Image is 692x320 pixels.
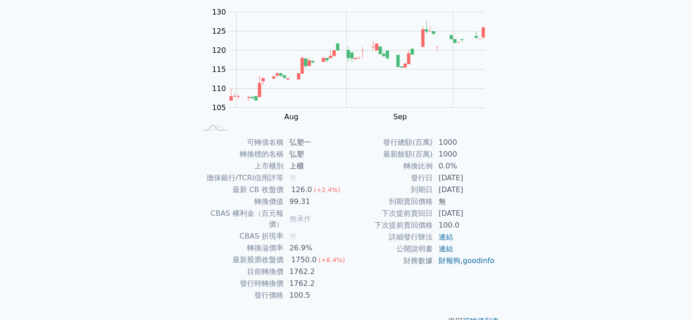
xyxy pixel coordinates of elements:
[289,214,311,223] span: 無承作
[433,137,495,148] td: 1000
[197,208,284,230] td: CBAS 權利金（百元報價）
[463,256,495,265] a: goodinfo
[289,232,297,240] span: 無
[346,160,433,172] td: 轉換比例
[284,266,346,278] td: 1762.2
[433,208,495,219] td: [DATE]
[346,208,433,219] td: 下次提前賣回日
[346,243,433,255] td: 公開說明書
[439,256,460,265] a: 財報狗
[314,186,340,193] span: (+2.4%)
[346,219,433,231] td: 下次提前賣回價格
[284,196,346,208] td: 99.31
[284,160,346,172] td: 上櫃
[433,255,495,267] td: ,
[212,8,226,16] tspan: 130
[433,219,495,231] td: 100.0
[346,172,433,184] td: 發行日
[289,184,314,195] div: 126.0
[197,230,284,242] td: CBAS 折現率
[197,172,284,184] td: 擔保銀行/TCRI信用評等
[197,196,284,208] td: 轉換價值
[433,172,495,184] td: [DATE]
[197,137,284,148] td: 可轉債名稱
[346,231,433,243] td: 詳細發行辦法
[439,244,453,253] a: 連結
[212,103,226,112] tspan: 105
[346,196,433,208] td: 到期賣回價格
[197,184,284,196] td: 最新 CB 收盤價
[393,112,407,121] tspan: Sep
[284,148,346,160] td: 弘塑
[197,266,284,278] td: 目前轉換價
[207,8,498,121] g: Chart
[346,137,433,148] td: 發行總額(百萬)
[197,254,284,266] td: 最新股票收盤價
[433,196,495,208] td: 無
[197,290,284,301] td: 發行價格
[289,254,318,265] div: 1750.0
[197,160,284,172] td: 上市櫃別
[197,242,284,254] td: 轉換溢價率
[284,290,346,301] td: 100.5
[197,278,284,290] td: 發行時轉換價
[346,255,433,267] td: 財務數據
[439,233,453,241] a: 連結
[433,160,495,172] td: 0.0%
[284,112,298,121] tspan: Aug
[289,173,297,182] span: 無
[318,256,345,264] span: (+8.4%)
[212,65,226,74] tspan: 115
[212,27,226,36] tspan: 125
[212,84,226,93] tspan: 110
[284,242,346,254] td: 26.9%
[346,148,433,160] td: 最新餘額(百萬)
[212,46,226,55] tspan: 120
[433,148,495,160] td: 1000
[346,184,433,196] td: 到期日
[284,137,346,148] td: 弘塑一
[197,148,284,160] td: 轉換標的名稱
[433,184,495,196] td: [DATE]
[284,278,346,290] td: 1762.2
